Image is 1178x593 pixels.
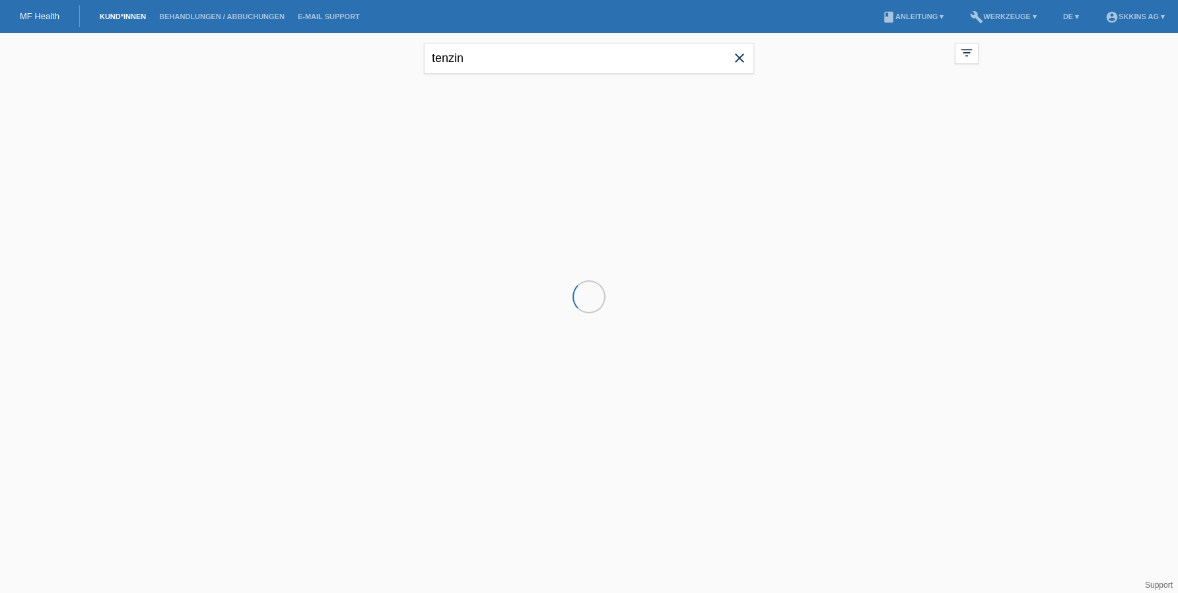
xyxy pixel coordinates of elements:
[1057,13,1086,20] a: DE ▾
[882,11,895,24] i: book
[970,11,983,24] i: build
[876,13,950,20] a: bookAnleitung ▾
[1105,11,1119,24] i: account_circle
[959,46,974,60] i: filter_list
[732,50,747,66] i: close
[1145,580,1173,590] a: Support
[20,11,59,21] a: MF Health
[291,13,366,20] a: E-Mail Support
[153,13,291,20] a: Behandlungen / Abbuchungen
[1099,13,1171,20] a: account_circleSKKINS AG ▾
[424,43,754,74] input: Suche...
[963,13,1043,20] a: buildWerkzeuge ▾
[93,13,153,20] a: Kund*innen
